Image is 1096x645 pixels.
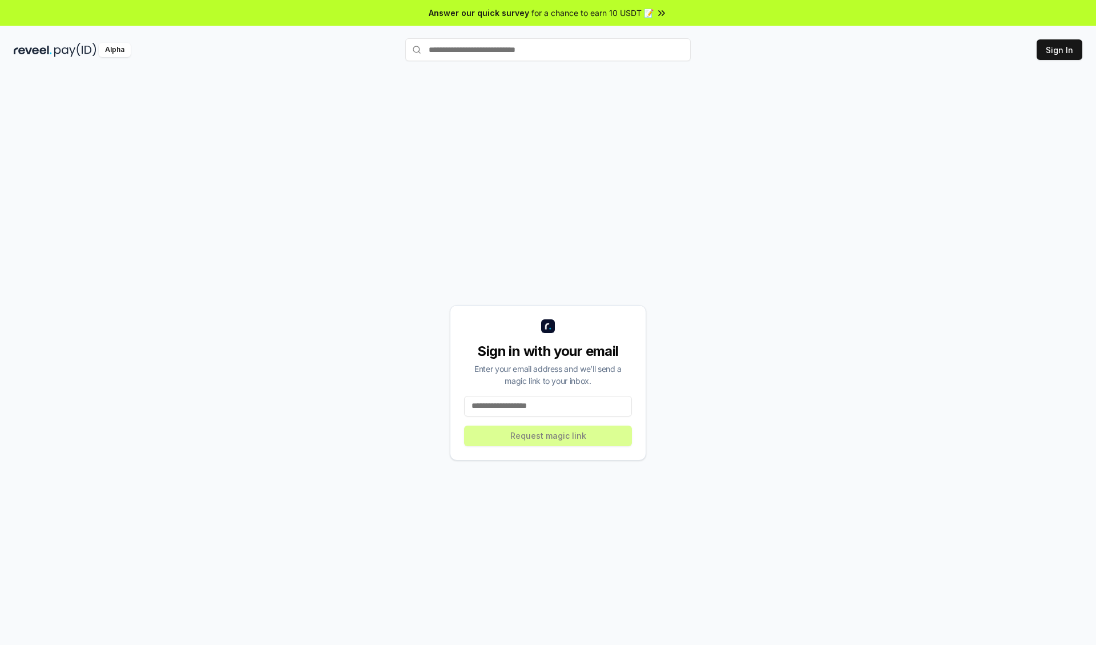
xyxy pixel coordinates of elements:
div: Enter your email address and we’ll send a magic link to your inbox. [464,363,632,387]
span: Answer our quick survey [429,7,529,19]
button: Sign In [1037,39,1082,60]
span: for a chance to earn 10 USDT 📝 [531,7,654,19]
img: logo_small [541,319,555,333]
img: pay_id [54,43,96,57]
div: Sign in with your email [464,342,632,360]
div: Alpha [99,43,131,57]
img: reveel_dark [14,43,52,57]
